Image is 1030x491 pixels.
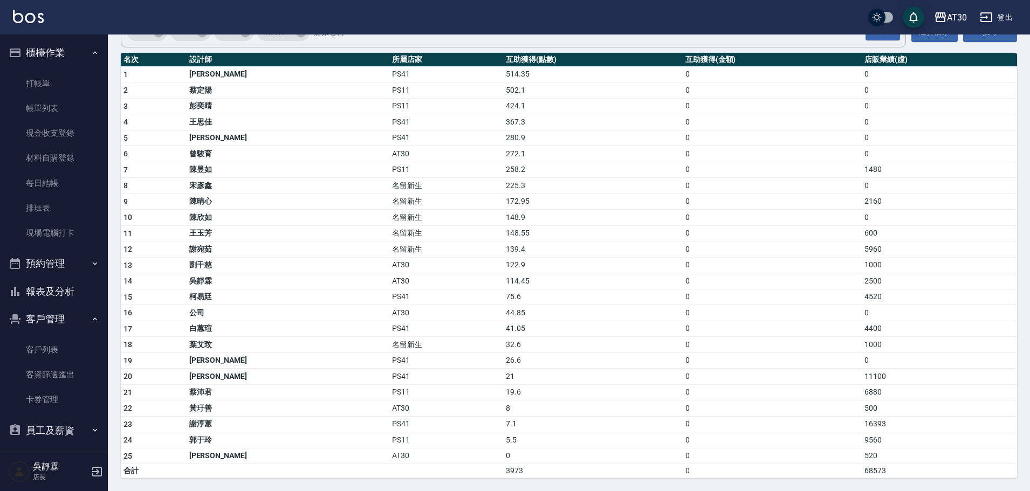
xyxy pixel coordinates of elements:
[187,257,390,273] td: 劉千慈
[503,352,682,369] td: 26.6
[683,225,862,241] td: 0
[503,114,682,130] td: 367.3
[187,66,390,82] td: [PERSON_NAME]
[187,289,390,305] td: 柯易廷
[123,435,133,444] span: 24
[187,369,390,385] td: [PERSON_NAME]
[503,289,682,305] td: 75.6
[389,273,503,289] td: AT30
[503,82,682,99] td: 502.1
[187,114,390,130] td: 王思佳
[389,178,503,194] td: 名留新生
[683,114,862,130] td: 0
[4,337,104,362] a: 客戶列表
[33,472,88,482] p: 店長
[862,352,1017,369] td: 0
[683,82,862,99] td: 0
[187,352,390,369] td: [PERSON_NAME]
[503,162,682,178] td: 258.2
[683,162,862,178] td: 0
[123,420,133,428] span: 23
[389,98,503,114] td: PS11
[862,53,1017,67] th: 店販業績(虛)
[683,66,862,82] td: 0
[862,114,1017,130] td: 0
[121,53,1017,479] table: a dense table
[123,165,128,174] span: 7
[683,289,862,305] td: 0
[862,432,1017,448] td: 9560
[4,196,104,220] a: 排班表
[187,82,390,99] td: 蔡定陽
[862,289,1017,305] td: 4520
[123,356,133,365] span: 19
[123,197,128,206] span: 9
[503,178,682,194] td: 225.3
[683,448,862,464] td: 0
[862,384,1017,400] td: 6880
[862,178,1017,194] td: 0
[862,66,1017,82] td: 0
[503,416,682,432] td: 7.1
[503,384,682,400] td: 19.6
[4,387,104,412] a: 卡券管理
[4,417,104,445] button: 員工及薪資
[683,369,862,385] td: 0
[187,337,390,353] td: 葉艾玟
[862,162,1017,178] td: 1480
[4,71,104,96] a: 打帳單
[123,372,133,381] span: 20
[503,305,682,321] td: 44.85
[862,130,1017,146] td: 0
[503,273,682,289] td: 114.45
[9,461,30,482] img: Person
[389,162,503,178] td: PS11
[862,82,1017,99] td: 0
[187,241,390,258] td: 謝宛茹
[389,146,503,162] td: AT30
[389,337,503,353] td: 名留新生
[683,146,862,162] td: 0
[503,146,682,162] td: 272.1
[389,114,503,130] td: PS41
[389,66,503,82] td: PS41
[187,162,390,178] td: 陳昱如
[4,220,104,245] a: 現場電腦打卡
[503,225,682,241] td: 148.55
[123,102,128,110] span: 3
[683,384,862,400] td: 0
[4,305,104,333] button: 客戶管理
[683,352,862,369] td: 0
[389,289,503,305] td: PS41
[389,321,503,337] td: PS41
[4,146,104,170] a: 材料自購登錄
[123,452,133,460] span: 25
[862,464,1017,478] td: 68573
[683,321,862,337] td: 0
[683,464,862,478] td: 0
[683,337,862,353] td: 0
[4,250,104,278] button: 預約管理
[683,210,862,226] td: 0
[389,400,503,417] td: AT30
[123,86,128,94] span: 2
[187,193,390,210] td: 陳晴心
[503,130,682,146] td: 280.9
[862,98,1017,114] td: 0
[187,305,390,321] td: 公司
[862,241,1017,258] td: 5960
[862,321,1017,337] td: 4400
[503,400,682,417] td: 8
[903,6,924,28] button: save
[683,305,862,321] td: 0
[389,448,503,464] td: AT30
[187,273,390,289] td: 吳靜霖
[187,448,390,464] td: [PERSON_NAME]
[123,388,133,397] span: 21
[187,130,390,146] td: [PERSON_NAME]
[389,193,503,210] td: 名留新生
[389,352,503,369] td: PS41
[123,70,128,79] span: 1
[683,273,862,289] td: 0
[683,98,862,114] td: 0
